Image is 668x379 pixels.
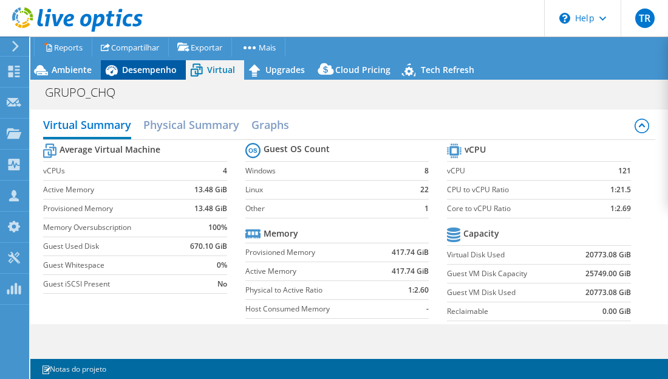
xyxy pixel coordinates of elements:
b: 20773.08 GiB [585,249,631,261]
b: 417.74 GiB [392,265,429,277]
b: 4 [223,165,227,177]
label: Reclaimable [447,305,567,318]
b: Guest OS Count [264,143,330,155]
b: 0.00 GiB [602,305,631,318]
label: Guest iSCSI Present [43,278,183,290]
span: Upgrades [265,64,305,75]
b: 670.10 GiB [190,240,227,252]
label: Core to vCPU Ratio [447,203,589,215]
b: 20773.08 GiB [585,287,631,299]
label: Guest VM Disk Capacity [447,268,567,280]
b: Capacity [463,228,499,240]
span: TR [635,9,655,28]
h1: GRUPO_CHQ [39,86,134,99]
b: 13.48 GiB [194,184,227,196]
label: Active Memory [245,265,376,277]
svg: \n [559,13,570,24]
label: Provisioned Memory [245,246,376,259]
b: 1 [424,203,429,215]
b: vCPU [465,144,486,156]
b: Memory [264,228,298,240]
b: No [217,278,227,290]
h2: Physical Summary [143,113,239,137]
b: 8 [424,165,429,177]
b: 1:21.5 [610,184,631,196]
label: Physical to Active Ratio [245,284,376,296]
b: 13.48 GiB [194,203,227,215]
label: Memory Oversubscription [43,221,183,234]
b: 0% [217,259,227,271]
b: 100% [208,221,227,234]
label: Linux [245,184,412,196]
label: Windows [245,165,412,177]
label: Guest Used Disk [43,240,183,252]
label: Guest Whitespace [43,259,183,271]
label: Active Memory [43,184,183,196]
a: Compartilhar [92,38,169,57]
a: Notas do projeto [33,361,115,377]
span: Desempenho [122,64,177,75]
label: Host Consumed Memory [245,303,376,315]
span: Cloud Pricing [335,64,390,75]
label: Other [245,203,412,215]
h2: Virtual Summary [43,113,131,139]
label: Guest VM Disk Used [447,287,567,299]
b: 1:2.60 [408,284,429,296]
b: 22 [420,184,429,196]
b: - [426,303,429,315]
label: vCPU [447,165,589,177]
b: 417.74 GiB [392,246,429,259]
h2: Graphs [251,113,289,137]
label: Virtual Disk Used [447,249,567,261]
a: Mais [231,38,285,57]
label: CPU to vCPU Ratio [447,184,589,196]
b: 1:2.69 [610,203,631,215]
span: Tech Refresh [421,64,474,75]
a: Exportar [168,38,232,57]
label: Provisioned Memory [43,203,183,215]
b: 25749.00 GiB [585,268,631,280]
a: Reports [34,38,92,57]
b: Average Virtual Machine [60,144,160,156]
label: vCPUs [43,165,183,177]
span: Ambiente [52,64,92,75]
b: 121 [618,165,631,177]
span: Virtual [207,64,235,75]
